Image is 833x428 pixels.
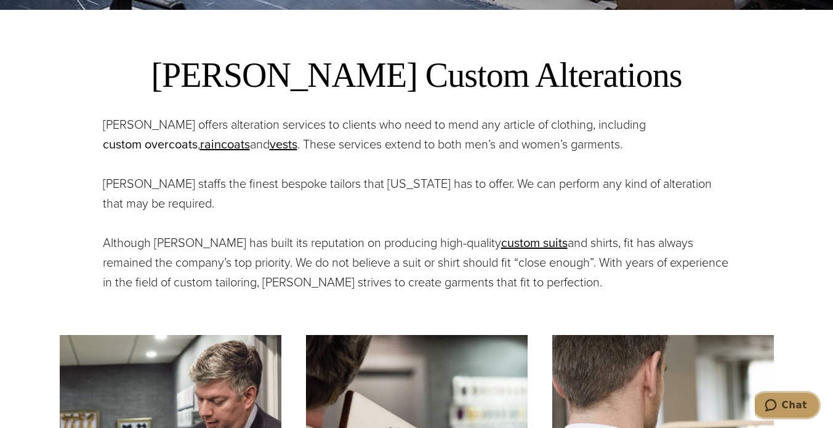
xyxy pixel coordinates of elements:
p: [PERSON_NAME] offers alteration services to clients who need to mend any article of clothing, inc... [103,115,731,154]
p: [PERSON_NAME] staffs the finest bespoke tailors that [US_STATE] has to offer. We can perform any ... [103,174,731,213]
iframe: Opens a widget where you can chat to one of our agents [755,391,821,422]
p: Although [PERSON_NAME] has built its reputation on producing high-quality and shirts, fit has alw... [103,233,731,292]
a: custom suits [501,233,568,252]
h2: [PERSON_NAME] Custom Alterations [103,53,731,97]
a: raincoats [200,135,250,153]
a: vests [270,135,297,153]
a: custom overcoats [103,135,198,153]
